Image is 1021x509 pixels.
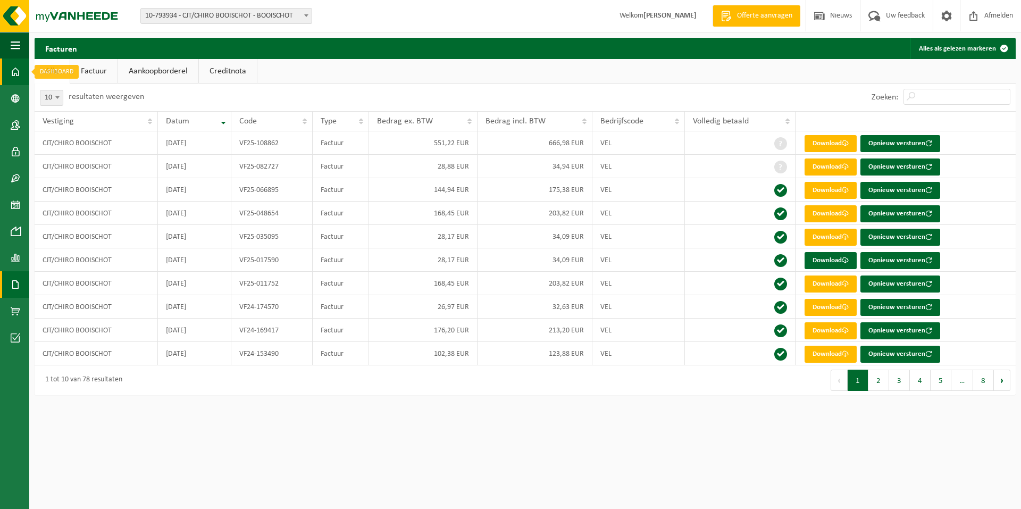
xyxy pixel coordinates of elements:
[158,295,231,319] td: [DATE]
[860,276,940,293] button: Opnieuw versturen
[805,276,857,293] a: Download
[369,225,478,248] td: 28,17 EUR
[592,319,685,342] td: VEL
[35,131,158,155] td: CJT/CHIRO BOOISCHOT
[118,59,198,84] a: Aankoopborderel
[313,319,369,342] td: Factuur
[231,295,312,319] td: VF24-174570
[35,225,158,248] td: CJT/CHIRO BOOISCHOT
[643,12,697,20] strong: [PERSON_NAME]
[35,178,158,202] td: CJT/CHIRO BOOISCHOT
[70,59,118,84] a: Factuur
[40,90,63,106] span: 10
[486,117,546,126] span: Bedrag incl. BTW
[158,248,231,272] td: [DATE]
[158,178,231,202] td: [DATE]
[369,155,478,178] td: 28,88 EUR
[478,178,592,202] td: 175,38 EUR
[860,205,940,222] button: Opnieuw versturen
[69,93,144,101] label: resultaten weergeven
[805,229,857,246] a: Download
[158,202,231,225] td: [DATE]
[35,202,158,225] td: CJT/CHIRO BOOISCHOT
[831,370,848,391] button: Previous
[713,5,800,27] a: Offerte aanvragen
[40,371,122,390] div: 1 tot 10 van 78 resultaten
[805,322,857,339] a: Download
[313,225,369,248] td: Factuur
[239,117,257,126] span: Code
[478,131,592,155] td: 666,98 EUR
[313,131,369,155] td: Factuur
[860,346,940,363] button: Opnieuw versturen
[973,370,994,391] button: 8
[478,248,592,272] td: 34,09 EUR
[889,370,910,391] button: 3
[369,319,478,342] td: 176,20 EUR
[158,155,231,178] td: [DATE]
[868,370,889,391] button: 2
[199,59,257,84] a: Creditnota
[478,225,592,248] td: 34,09 EUR
[231,178,312,202] td: VF25-066895
[313,272,369,295] td: Factuur
[693,117,749,126] span: Volledig betaald
[313,202,369,225] td: Factuur
[860,182,940,199] button: Opnieuw versturen
[35,272,158,295] td: CJT/CHIRO BOOISCHOT
[35,248,158,272] td: CJT/CHIRO BOOISCHOT
[805,252,857,269] a: Download
[35,59,70,84] a: Alle
[600,117,643,126] span: Bedrijfscode
[592,131,685,155] td: VEL
[805,182,857,199] a: Download
[40,90,63,105] span: 10
[805,299,857,316] a: Download
[592,202,685,225] td: VEL
[592,295,685,319] td: VEL
[35,155,158,178] td: CJT/CHIRO BOOISCHOT
[231,131,312,155] td: VF25-108862
[313,342,369,365] td: Factuur
[848,370,868,391] button: 1
[369,248,478,272] td: 28,17 EUR
[734,11,795,21] span: Offerte aanvragen
[592,342,685,365] td: VEL
[805,158,857,176] a: Download
[377,117,433,126] span: Bedrag ex. BTW
[860,229,940,246] button: Opnieuw versturen
[478,202,592,225] td: 203,82 EUR
[478,319,592,342] td: 213,20 EUR
[860,135,940,152] button: Opnieuw versturen
[35,295,158,319] td: CJT/CHIRO BOOISCHOT
[35,319,158,342] td: CJT/CHIRO BOOISCHOT
[860,158,940,176] button: Opnieuw versturen
[321,117,337,126] span: Type
[231,272,312,295] td: VF25-011752
[231,319,312,342] td: VF24-169417
[35,342,158,365] td: CJT/CHIRO BOOISCHOT
[860,299,940,316] button: Opnieuw versturen
[805,346,857,363] a: Download
[158,225,231,248] td: [DATE]
[231,342,312,365] td: VF24-153490
[592,155,685,178] td: VEL
[478,342,592,365] td: 123,88 EUR
[231,155,312,178] td: VF25-082727
[872,93,898,102] label: Zoeken:
[805,205,857,222] a: Download
[478,295,592,319] td: 32,63 EUR
[592,272,685,295] td: VEL
[369,178,478,202] td: 144,94 EUR
[231,248,312,272] td: VF25-017590
[592,248,685,272] td: VEL
[860,322,940,339] button: Opnieuw versturen
[313,248,369,272] td: Factuur
[951,370,973,391] span: …
[158,131,231,155] td: [DATE]
[478,155,592,178] td: 34,94 EUR
[478,272,592,295] td: 203,82 EUR
[910,370,931,391] button: 4
[369,272,478,295] td: 168,45 EUR
[860,252,940,269] button: Opnieuw versturen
